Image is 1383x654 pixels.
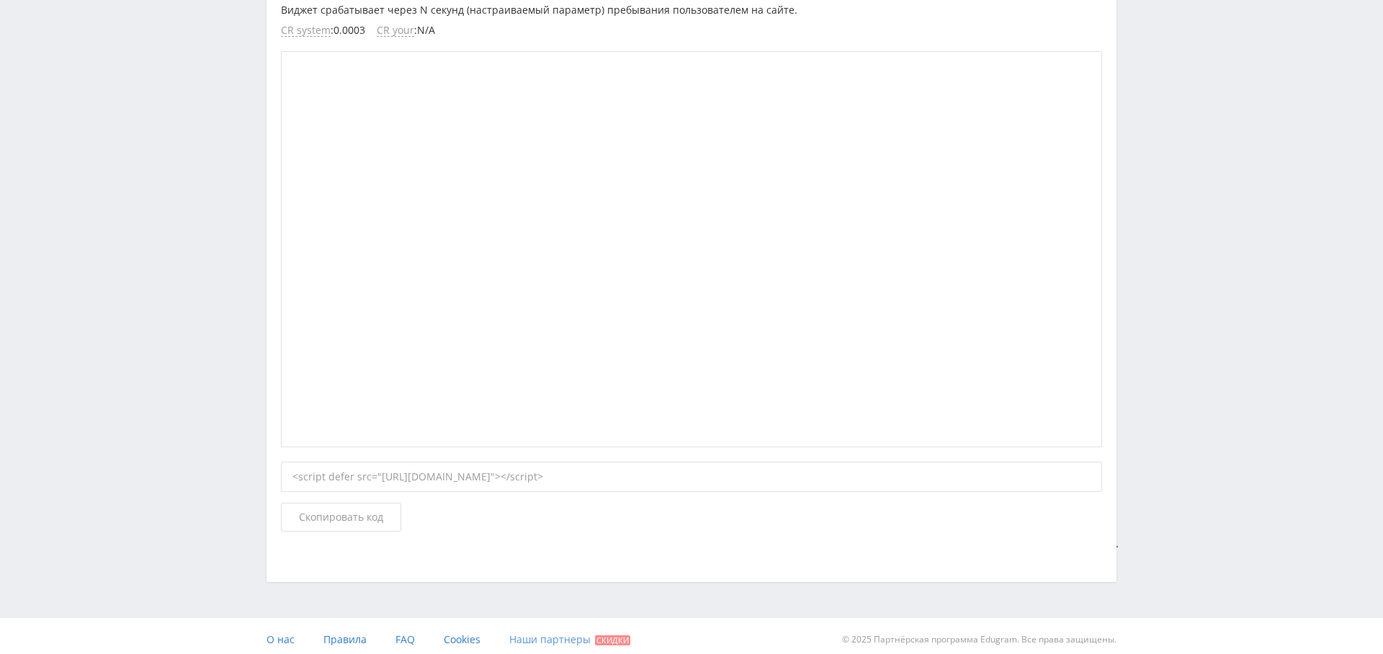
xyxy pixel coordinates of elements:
[281,503,401,532] button: Скопировать код
[281,24,365,37] li: : 0.0003
[509,632,591,646] span: Наши партнеры
[1116,546,1118,547] textarea: <script defer src="[URL][DOMAIN_NAME]"></script>
[267,632,295,646] span: О нас
[281,24,331,37] span: CR system
[281,4,1102,16] p: Виджет срабатывает через N секунд (настраиваемый параметр) пребывания пользователем на сайте.
[299,511,383,523] span: Скопировать код
[395,632,415,646] span: FAQ
[323,632,367,646] span: Правила
[281,462,1102,492] div: <script defer src="[URL][DOMAIN_NAME]"></script>
[595,635,630,645] span: Скидки
[444,632,480,646] span: Cookies
[377,24,435,37] li: : N/A
[377,24,414,37] span: CR your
